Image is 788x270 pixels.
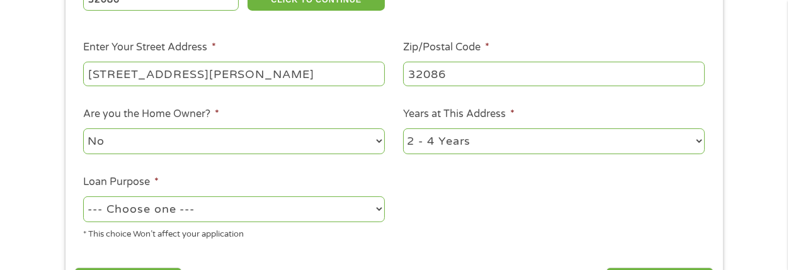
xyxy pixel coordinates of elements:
[83,108,219,121] label: Are you the Home Owner?
[83,176,159,189] label: Loan Purpose
[83,62,385,86] input: 1 Main Street
[403,108,515,121] label: Years at This Address
[83,41,216,54] label: Enter Your Street Address
[83,224,385,241] div: * This choice Won’t affect your application
[403,41,489,54] label: Zip/Postal Code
